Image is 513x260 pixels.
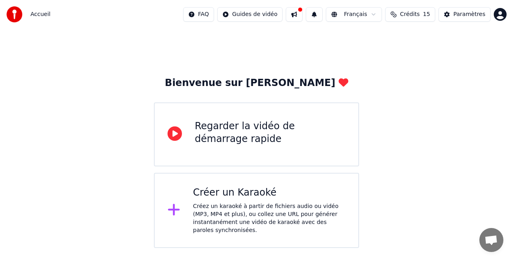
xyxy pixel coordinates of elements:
[193,202,346,234] div: Créez un karaoké à partir de fichiers audio ou vidéo (MP3, MP4 et plus), ou collez une URL pour g...
[438,7,491,22] button: Paramètres
[453,10,485,18] div: Paramètres
[423,10,430,18] span: 15
[193,186,346,199] div: Créer un Karaoké
[385,7,435,22] button: Crédits15
[217,7,283,22] button: Guides de vidéo
[183,7,214,22] button: FAQ
[30,10,50,18] span: Accueil
[479,228,503,252] a: Ouvrir le chat
[165,77,348,90] div: Bienvenue sur [PERSON_NAME]
[195,120,345,146] div: Regarder la vidéo de démarrage rapide
[30,10,50,18] nav: breadcrumb
[400,10,420,18] span: Crédits
[6,6,22,22] img: youka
